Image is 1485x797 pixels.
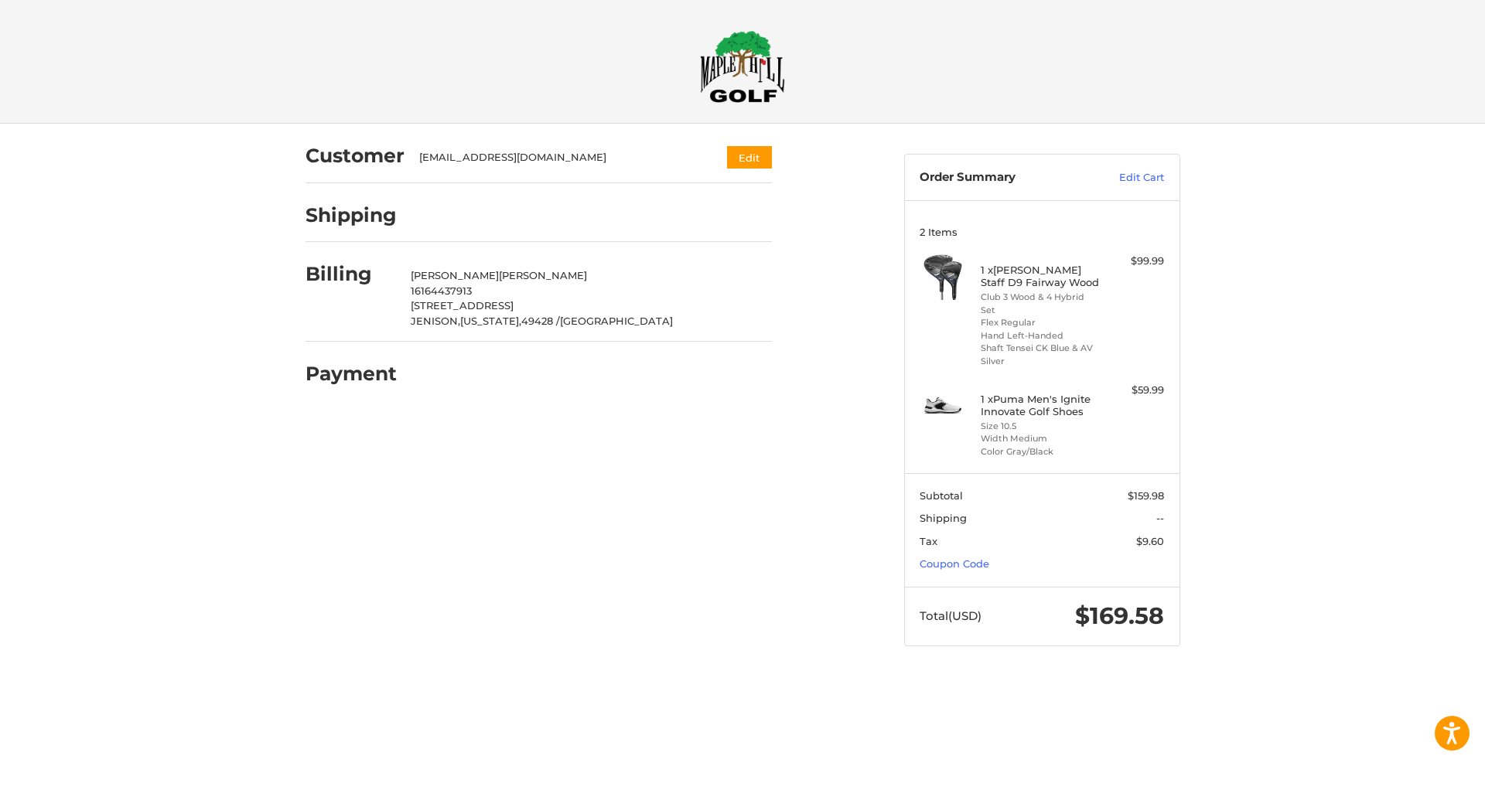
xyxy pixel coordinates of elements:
[306,262,396,286] h2: Billing
[1357,755,1485,797] iframe: Google Customer Reviews
[411,284,472,297] span: 16164437913
[1103,383,1164,398] div: $59.99
[1136,535,1164,547] span: $9.60
[981,432,1099,445] li: Width Medium
[981,342,1099,367] li: Shaft Tensei CK Blue & AV Silver
[411,315,460,327] span: JENISON,
[306,144,405,168] h2: Customer
[981,291,1099,316] li: Club 3 Wood & 4 Hybrid Set
[920,226,1164,238] h3: 2 Items
[15,731,184,782] iframe: Gorgias live chat messenger
[981,329,1099,342] li: Hand Left-Handed
[306,203,397,227] h2: Shipping
[920,535,937,547] span: Tax
[920,608,981,623] span: Total (USD)
[460,315,521,327] span: [US_STATE],
[981,420,1099,433] li: Size 10.5
[1128,489,1164,502] span: $159.98
[1086,170,1164,186] a: Edit Cart
[306,362,397,386] h2: Payment
[560,315,673,327] span: [GEOGRAPHIC_DATA]
[920,170,1086,186] h3: Order Summary
[981,316,1099,329] li: Flex Regular
[981,445,1099,458] li: Color Gray/Black
[1103,254,1164,269] div: $99.99
[499,269,587,281] span: [PERSON_NAME]
[920,557,989,570] a: Coupon Code
[700,30,785,103] img: Maple Hill Golf
[411,269,499,281] span: [PERSON_NAME]
[411,299,514,312] span: [STREET_ADDRESS]
[727,146,772,169] button: Edit
[920,512,967,524] span: Shipping
[920,489,963,502] span: Subtotal
[419,150,697,165] div: [EMAIL_ADDRESS][DOMAIN_NAME]
[981,393,1099,418] h4: 1 x Puma Men's Ignite Innovate Golf Shoes
[981,264,1099,289] h4: 1 x [PERSON_NAME] Staff D9 Fairway Wood
[1156,512,1164,524] span: --
[521,315,560,327] span: 49428 /
[1075,601,1164,630] span: $169.58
